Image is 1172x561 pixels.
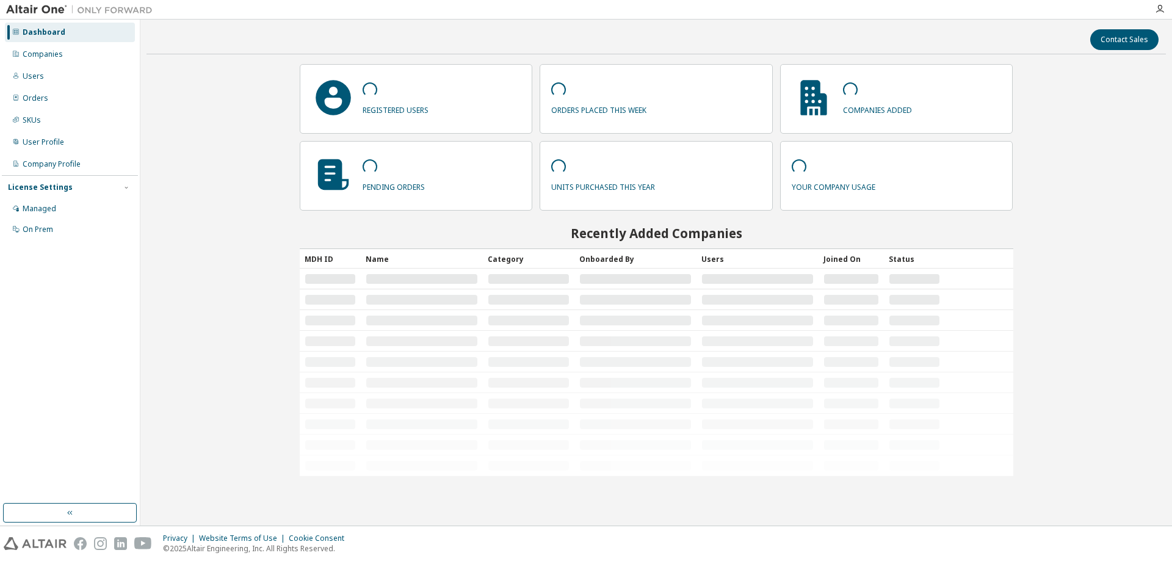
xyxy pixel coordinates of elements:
button: Contact Sales [1090,29,1159,50]
img: linkedin.svg [114,537,127,550]
img: altair_logo.svg [4,537,67,550]
div: Managed [23,204,56,214]
div: Orders [23,93,48,103]
p: orders placed this week [551,101,646,115]
div: MDH ID [305,249,356,269]
div: Dashboard [23,27,65,37]
div: Name [366,249,478,269]
img: facebook.svg [74,537,87,550]
div: Category [488,249,570,269]
div: Cookie Consent [289,534,352,543]
div: Privacy [163,534,199,543]
div: On Prem [23,225,53,234]
div: Status [889,249,940,269]
img: youtube.svg [134,537,152,550]
div: Company Profile [23,159,81,169]
img: Altair One [6,4,159,16]
div: Companies [23,49,63,59]
div: Website Terms of Use [199,534,289,543]
div: License Settings [8,183,73,192]
p: companies added [843,101,912,115]
p: pending orders [363,178,425,192]
p: your company usage [792,178,875,192]
img: instagram.svg [94,537,107,550]
p: units purchased this year [551,178,655,192]
div: Onboarded By [579,249,692,269]
h2: Recently Added Companies [300,225,1013,241]
div: SKUs [23,115,41,125]
div: User Profile [23,137,64,147]
div: Users [23,71,44,81]
p: registered users [363,101,429,115]
div: Joined On [823,249,879,269]
div: Users [701,249,814,269]
p: © 2025 Altair Engineering, Inc. All Rights Reserved. [163,543,352,554]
